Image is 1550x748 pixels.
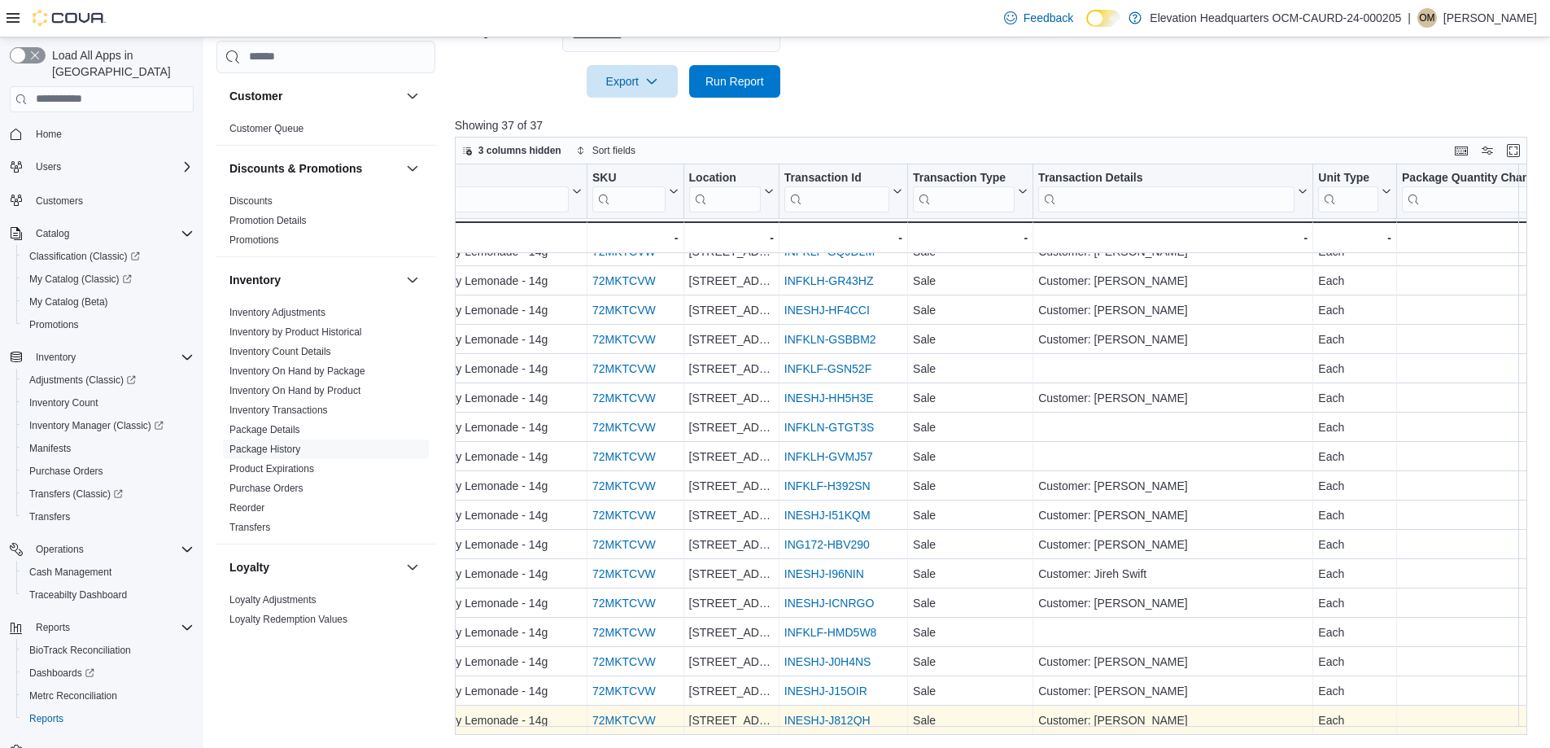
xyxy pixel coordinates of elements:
[229,384,360,397] span: Inventory On Hand by Product
[229,272,281,288] h3: Inventory
[784,479,871,492] a: INFKLF-H392SN
[16,268,200,291] a: My Catalog (Classic)
[335,271,582,291] div: Cherry Valley - Blueberry Lemonade - 14g
[784,245,875,258] a: INFKLF-GQJDLM
[592,597,656,610] a: 72MKTCVW
[229,405,328,416] a: Inventory Transactions
[16,437,200,460] button: Manifests
[16,245,200,268] a: Classification (Classic)
[23,292,194,312] span: My Catalog (Beta)
[592,391,656,405] a: 72MKTCVW
[587,65,678,98] button: Export
[23,585,194,605] span: Traceabilty Dashboard
[784,274,874,287] a: INFKLH-GR43HZ
[23,461,194,481] span: Purchase Orders
[29,689,117,702] span: Metrc Reconciliation
[1318,171,1391,212] button: Unit Type
[229,326,362,339] span: Inventory by Product Historical
[688,242,773,261] div: [STREET_ADDRESS]
[3,346,200,369] button: Inventory
[1318,505,1391,525] div: Each
[229,307,325,318] a: Inventory Adjustments
[216,119,435,145] div: Customer
[1318,359,1391,378] div: Each
[784,171,902,212] button: Transaction Id
[23,663,194,683] span: Dashboards
[33,10,106,26] img: Cova
[23,461,110,481] a: Purchase Orders
[16,291,200,313] button: My Catalog (Beta)
[29,510,70,523] span: Transfers
[23,247,194,266] span: Classification (Classic)
[592,450,656,463] a: 72MKTCVW
[29,396,98,409] span: Inventory Count
[229,424,300,435] a: Package Details
[334,228,582,247] div: Totals
[3,155,200,178] button: Users
[229,482,303,495] span: Purchase Orders
[229,404,328,417] span: Inventory Transactions
[913,447,1028,466] div: Sale
[1318,388,1391,408] div: Each
[23,439,194,458] span: Manifests
[229,443,300,456] span: Package History
[229,462,314,475] span: Product Expirations
[1038,242,1308,261] div: Customer: [PERSON_NAME]
[229,594,317,606] a: Loyalty Adjustments
[3,222,200,245] button: Catalog
[1038,476,1308,496] div: Customer: [PERSON_NAME]
[335,418,582,437] div: Cherry Valley - Blueberry Lemonade - 14g
[23,484,129,504] a: Transfers (Classic)
[455,117,1539,133] p: Showing 37 of 37
[23,247,146,266] a: Classification (Classic)
[229,306,325,319] span: Inventory Adjustments
[335,535,582,554] div: Cherry Valley - Blueberry Lemonade - 14g
[335,242,582,261] div: Cherry Valley - Blueberry Lemonade - 14g
[688,271,773,291] div: [STREET_ADDRESS]
[229,214,307,227] span: Promotion Details
[592,333,656,346] a: 72MKTCVW
[229,463,314,475] a: Product Expirations
[1318,476,1391,496] div: Each
[36,621,70,634] span: Reports
[592,655,656,668] a: 72MKTCVW
[23,269,138,289] a: My Catalog (Classic)
[16,313,200,336] button: Promotions
[1038,300,1308,320] div: Customer: [PERSON_NAME]
[1318,418,1391,437] div: Each
[16,391,200,414] button: Inventory Count
[592,144,635,157] span: Sort fields
[29,124,194,144] span: Home
[229,88,400,104] button: Customer
[335,388,582,408] div: Cherry Valley - Blueberry Lemonade - 14g
[23,507,76,527] a: Transfers
[688,300,773,320] div: [STREET_ADDRESS]
[403,558,422,577] button: Loyalty
[29,224,76,243] button: Catalog
[784,450,873,463] a: INFKLH-GVMJ57
[688,171,760,212] div: Location
[16,369,200,391] a: Adjustments (Classic)
[29,348,194,367] span: Inventory
[29,488,123,501] span: Transfers (Classic)
[688,476,773,496] div: [STREET_ADDRESS]
[335,171,569,186] div: Product
[29,318,79,331] span: Promotions
[23,370,142,390] a: Adjustments (Classic)
[229,272,400,288] button: Inventory
[229,365,365,377] a: Inventory On Hand by Package
[29,540,194,559] span: Operations
[23,315,85,335] a: Promotions
[23,416,170,435] a: Inventory Manager (Classic)
[16,483,200,505] a: Transfers (Classic)
[16,414,200,437] a: Inventory Manager (Classic)
[784,509,871,522] a: INESHJ-I51KQM
[3,616,200,639] button: Reports
[403,270,422,290] button: Inventory
[23,484,194,504] span: Transfers (Classic)
[3,538,200,561] button: Operations
[784,362,871,375] a: INFKLF-GSN52F
[23,709,194,728] span: Reports
[29,348,82,367] button: Inventory
[229,195,273,207] a: Discounts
